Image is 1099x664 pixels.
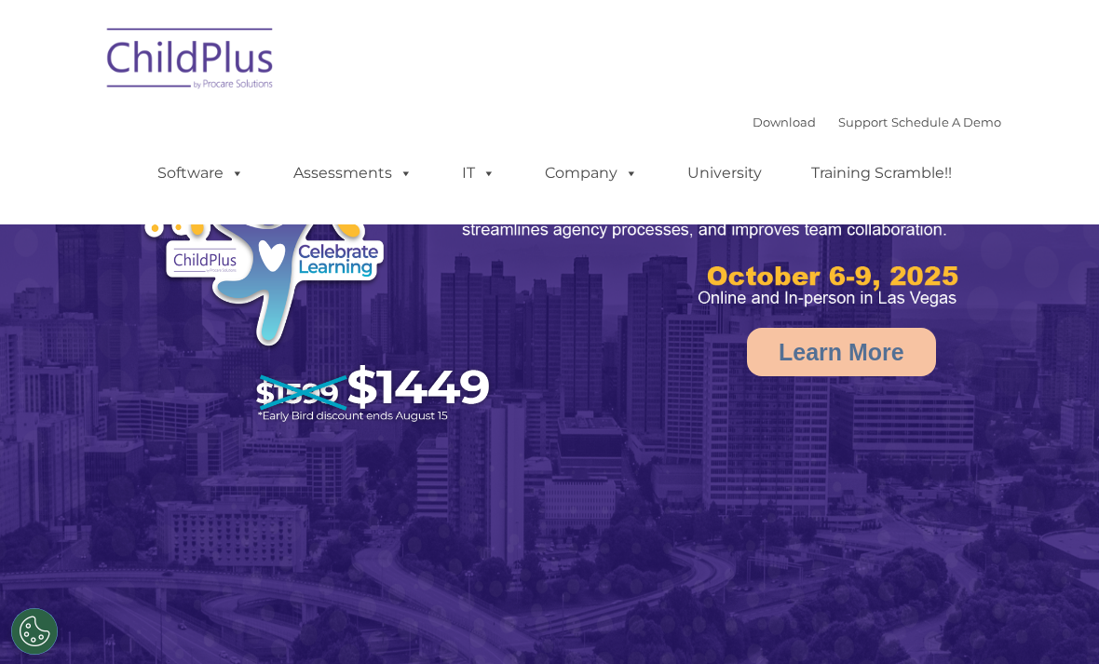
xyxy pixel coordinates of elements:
a: Learn More [747,328,936,376]
a: Assessments [275,155,431,192]
button: Cookies Settings [11,608,58,655]
iframe: Chat Widget [1006,575,1099,664]
font: | [753,115,1001,129]
a: Support [838,115,888,129]
img: ChildPlus by Procare Solutions [98,15,284,108]
a: University [669,155,780,192]
a: Software [139,155,263,192]
a: Company [526,155,657,192]
a: Training Scramble!! [793,155,970,192]
a: Schedule A Demo [891,115,1001,129]
a: IT [443,155,514,192]
a: Download [753,115,816,129]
